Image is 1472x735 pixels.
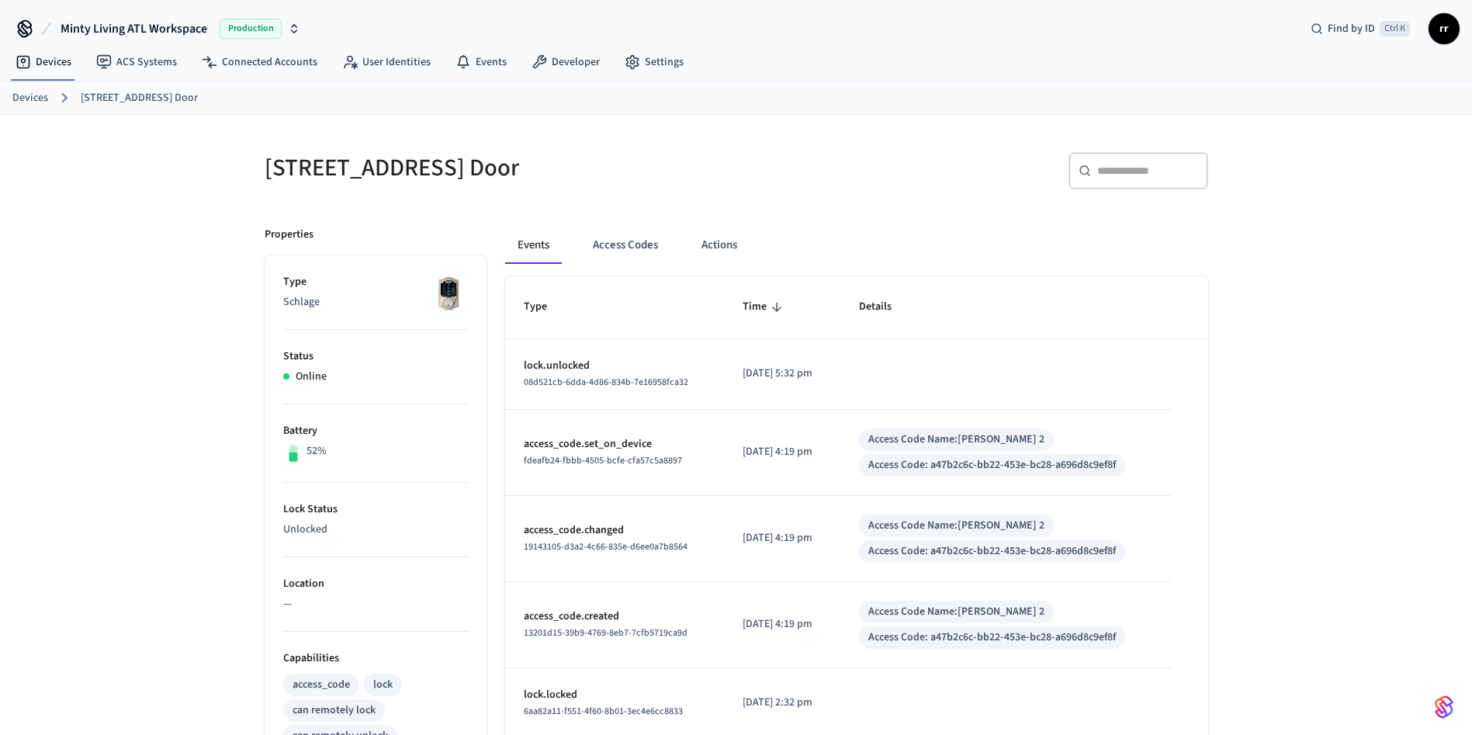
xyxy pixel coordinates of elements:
span: Details [859,295,912,319]
span: Production [220,19,282,39]
p: Lock Status [283,501,468,518]
h5: [STREET_ADDRESS] Door [265,152,727,184]
div: ant example [505,227,1208,264]
img: Schlage Sense Smart Deadbolt with Camelot Trim, Front [429,274,468,313]
a: Connected Accounts [189,48,330,76]
p: lock.locked [524,687,706,703]
p: Type [283,274,468,290]
div: Access Code Name: [PERSON_NAME] 2 [868,604,1044,620]
p: [DATE] 4:19 pm [743,616,822,633]
div: Access Code Name: [PERSON_NAME] 2 [868,518,1044,534]
a: Settings [612,48,696,76]
div: access_code [293,677,350,693]
p: Battery [283,423,468,439]
p: Online [296,369,327,385]
span: Type [524,295,567,319]
a: [STREET_ADDRESS] Door [81,90,198,106]
span: 19143105-d3a2-4c66-835e-d6ee0a7b8564 [524,540,688,553]
div: Access Code: a47b2c6c-bb22-453e-bc28-a696d8c9ef8f [868,543,1116,560]
a: User Identities [330,48,443,76]
a: Events [443,48,519,76]
div: Access Code: a47b2c6c-bb22-453e-bc28-a696d8c9ef8f [868,457,1116,473]
p: Properties [265,227,313,243]
p: access_code.created [524,608,706,625]
span: 08d521cb-6dda-4d86-834b-7e16958fca32 [524,376,688,389]
p: access_code.changed [524,522,706,539]
div: can remotely lock [293,702,376,719]
button: Actions [689,227,750,264]
p: Location [283,576,468,592]
span: Find by ID [1328,21,1375,36]
a: Developer [519,48,612,76]
p: — [283,596,468,612]
p: [DATE] 2:32 pm [743,695,822,711]
p: 52% [307,443,327,459]
p: [DATE] 4:19 pm [743,444,822,460]
p: Capabilities [283,650,468,667]
span: 13201d15-39b9-4769-8eb7-7cfb5719ca9d [524,626,688,640]
span: Minty Living ATL Workspace [61,19,207,38]
p: access_code.set_on_device [524,436,706,452]
div: Access Code: a47b2c6c-bb22-453e-bc28-a696d8c9ef8f [868,629,1116,646]
img: SeamLogoGradient.69752ec5.svg [1435,695,1453,719]
a: ACS Systems [84,48,189,76]
span: 6aa82a11-f551-4f60-8b01-3ec4e6cc8833 [524,705,683,718]
button: Access Codes [580,227,670,264]
div: Find by IDCtrl K [1298,15,1422,43]
p: [DATE] 4:19 pm [743,530,822,546]
span: Time [743,295,787,319]
a: Devices [12,90,48,106]
span: Ctrl K [1380,21,1410,36]
p: Unlocked [283,522,468,538]
p: [DATE] 5:32 pm [743,366,822,382]
span: fdeafb24-fbbb-4505-bcfe-cfa57c5a8897 [524,454,682,467]
div: Access Code Name: [PERSON_NAME] 2 [868,432,1044,448]
p: Schlage [283,294,468,310]
button: rr [1429,13,1460,44]
span: rr [1430,15,1458,43]
p: lock.unlocked [524,358,706,374]
button: Events [505,227,562,264]
a: Devices [3,48,84,76]
div: lock [373,677,393,693]
p: Status [283,348,468,365]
